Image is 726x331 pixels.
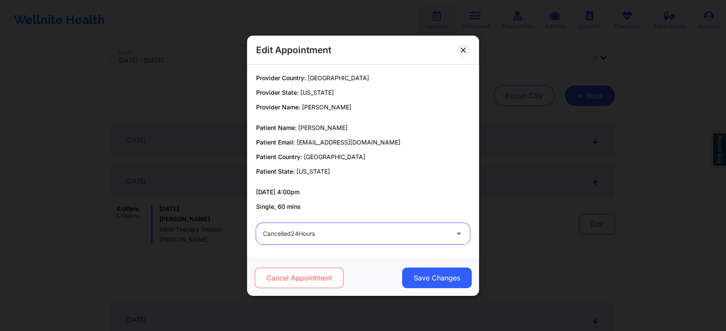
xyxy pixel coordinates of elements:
[297,138,400,146] span: [EMAIL_ADDRESS][DOMAIN_NAME]
[256,167,470,176] p: Patient State:
[256,188,470,196] p: [DATE] 4:00pm
[256,153,470,161] p: Patient Country:
[304,153,365,160] span: [GEOGRAPHIC_DATA]
[256,202,470,211] p: Single, 60 mins
[256,123,470,132] p: Patient Name:
[256,103,470,111] p: Provider Name:
[302,103,351,111] span: [PERSON_NAME]
[263,223,448,244] div: cancelled24Hours
[300,89,334,96] span: [US_STATE]
[256,74,470,82] p: Provider Country:
[296,168,330,175] span: [US_STATE]
[256,88,470,97] p: Provider State:
[256,138,470,147] p: Patient Email:
[256,44,331,56] h2: Edit Appointment
[308,74,369,81] span: [GEOGRAPHIC_DATA]
[255,268,344,288] button: Cancel Appointment
[402,268,472,288] button: Save Changes
[298,124,348,131] span: [PERSON_NAME]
